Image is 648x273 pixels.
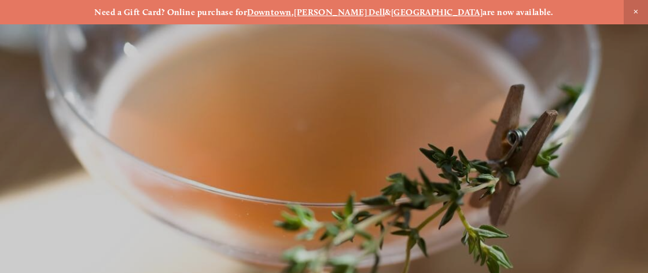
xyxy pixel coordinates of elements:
strong: , [292,7,294,17]
a: Downtown [247,7,292,17]
a: [GEOGRAPHIC_DATA] [391,7,483,17]
strong: are now available. [483,7,553,17]
a: [PERSON_NAME] Dell [294,7,385,17]
strong: & [385,7,391,17]
strong: Need a Gift Card? Online purchase for [94,7,247,17]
